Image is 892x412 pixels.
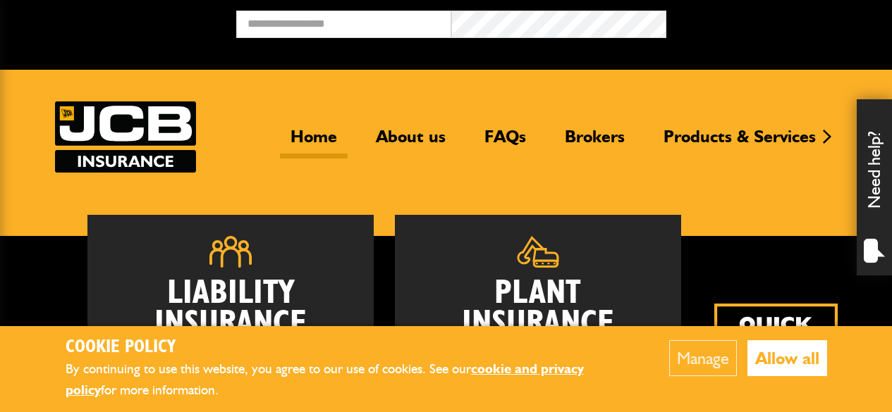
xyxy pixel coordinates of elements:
[55,101,196,173] img: JCB Insurance Services logo
[474,126,537,158] a: FAQs
[554,126,635,158] a: Brokers
[857,99,892,275] div: Need help?
[66,337,626,358] h2: Cookie Policy
[109,278,353,347] h2: Liability Insurance
[280,126,348,158] a: Home
[653,126,826,158] a: Products & Services
[365,126,456,158] a: About us
[66,361,584,399] a: cookie and privacy policy
[747,340,827,376] button: Allow all
[55,101,196,173] a: JCB Insurance Services
[666,11,881,32] button: Broker Login
[416,278,660,339] h2: Plant Insurance
[66,358,626,401] p: By continuing to use this website, you agree to our use of cookies. See our for more information.
[669,340,737,376] button: Manage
